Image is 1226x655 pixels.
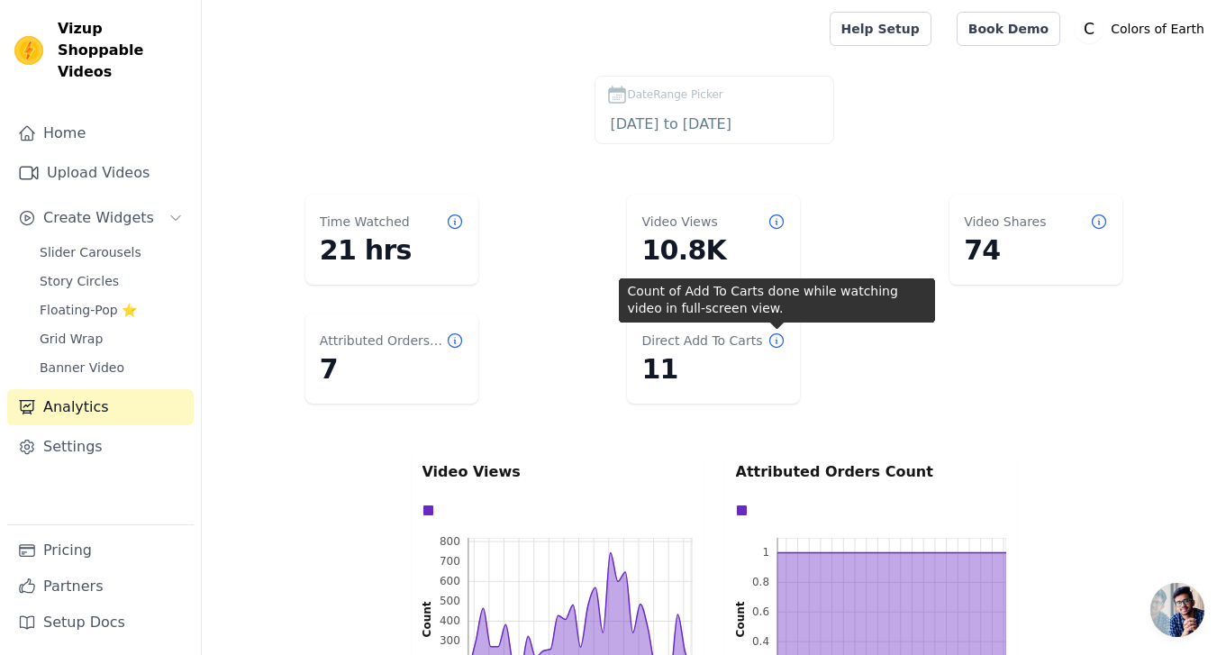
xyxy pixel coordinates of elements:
text: 0.4 [751,635,768,648]
dd: 21 hrs [320,234,464,267]
text: C [1084,20,1094,38]
span: Slider Carousels [40,243,141,261]
a: Settings [7,429,194,465]
input: DateRange Picker [606,113,822,136]
a: Slider Carousels [29,240,194,265]
a: Home [7,115,194,151]
text: 0.8 [751,576,768,588]
span: Create Widgets [43,207,154,229]
span: Floating-Pop ⭐ [40,301,137,319]
img: Vizup [14,36,43,65]
a: Help Setup [830,12,931,46]
a: Book Demo [957,12,1060,46]
a: Pricing [7,532,194,569]
text: 600 [439,575,459,587]
span: Banner Video [40,359,124,377]
text: Count [421,601,433,637]
text: Count [734,601,747,637]
p: Video Views [422,461,693,483]
text: 400 [439,614,459,627]
dd: 74 [964,234,1108,267]
a: Upload Videos [7,155,194,191]
span: DateRange Picker [628,86,723,103]
dt: Video Views [641,213,717,231]
text: 500 [439,595,459,607]
span: Grid Wrap [40,330,103,348]
dd: 7 [320,353,464,386]
button: C Colors of Earth [1075,13,1212,45]
p: Attributed Orders Count [736,461,1006,483]
a: Banner Video [29,355,194,380]
span: Vizup Shoppable Videos [58,18,186,83]
dt: Video Shares [964,213,1046,231]
dd: 10.8K [641,234,786,267]
text: 0.6 [751,605,768,618]
text: 1 [762,546,769,559]
a: Open chat [1150,583,1204,637]
text: 300 [439,634,459,647]
button: Create Widgets [7,200,194,236]
dt: Time Watched [320,213,410,231]
p: Colors of Earth [1103,13,1212,45]
div: Data groups [418,500,688,521]
a: Story Circles [29,268,194,294]
a: Setup Docs [7,605,194,641]
a: Floating-Pop ⭐ [29,297,194,323]
a: Grid Wrap [29,326,194,351]
a: Partners [7,569,194,605]
text: 700 [439,555,459,568]
a: Analytics [7,389,194,425]
div: Data groups [731,500,1002,521]
text: 800 [439,535,459,548]
dt: Direct Add To Carts [641,332,762,350]
dt: Attributed Orders Count [320,332,446,350]
span: Story Circles [40,272,119,290]
dd: 11 [641,353,786,386]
